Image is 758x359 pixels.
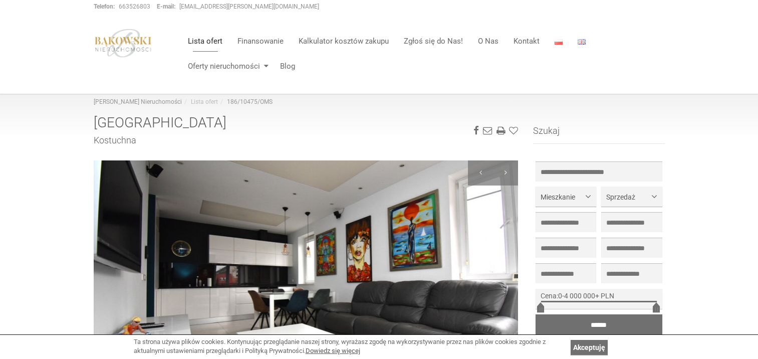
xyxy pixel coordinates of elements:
[606,192,649,202] span: Sprzedaż
[94,3,115,10] strong: Telefon:
[601,187,662,207] button: Sprzedaż
[306,347,360,354] a: Dowiedz się więcej
[94,115,519,131] h1: [GEOGRAPHIC_DATA]
[558,292,562,300] span: 0
[119,3,150,10] a: 663526803
[533,126,665,144] h3: Szukaj
[227,98,273,105] a: 186/10475/OMS
[94,135,519,145] h2: Kostuchna
[94,29,153,58] img: logo
[273,56,295,76] a: Blog
[180,56,273,76] a: Oferty nieruchomości
[134,337,566,356] div: Ta strona używa plików cookies. Kontynuując przeglądanie naszej strony, wyrażasz zgodę na wykorzy...
[230,31,291,51] a: Finansowanie
[396,31,470,51] a: Zgłoś się do Nas!
[536,289,662,309] div: -
[94,98,182,105] a: [PERSON_NAME] Nieruchomości
[291,31,396,51] a: Kalkulator kosztów zakupu
[541,292,558,300] span: Cena:
[180,31,230,51] a: Lista ofert
[541,192,584,202] span: Mieszkanie
[571,340,608,355] a: Akceptuję
[470,31,506,51] a: O Nas
[564,292,614,300] span: 4 000 000+ PLN
[182,98,218,106] li: Lista ofert
[179,3,319,10] a: [EMAIL_ADDRESS][PERSON_NAME][DOMAIN_NAME]
[578,39,586,45] img: English
[157,3,175,10] strong: E-mail:
[506,31,547,51] a: Kontakt
[536,187,596,207] button: Mieszkanie
[555,39,563,45] img: Polski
